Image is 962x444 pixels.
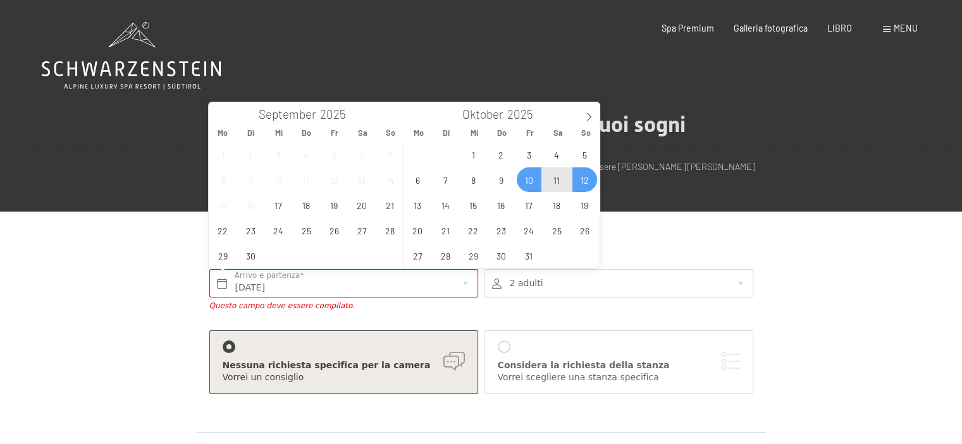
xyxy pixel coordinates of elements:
[350,167,374,192] span: September 13, 2025
[350,142,374,167] span: September 6, 2025
[405,243,430,268] span: Oktober 27, 2025
[827,23,852,33] a: LIBRO
[572,167,597,192] span: Oktober 12, 2025
[207,161,243,172] font: La vostra
[223,360,431,370] font: Nessuna richiesta specifica per la camera
[266,193,291,217] span: September 17, 2025
[238,218,263,243] span: September 23, 2025
[545,193,569,217] span: Oktober 18, 2025
[209,129,237,137] span: Mo
[517,142,541,167] span: Oktober 3, 2025
[545,142,569,167] span: Oktober 4, 2025
[517,243,541,268] span: Oktober 31, 2025
[348,129,376,137] span: Sa
[378,142,402,167] span: September 7, 2025
[433,167,458,192] span: Oktober 7, 2025
[498,360,670,370] font: Considera la richiesta della stanza
[489,142,514,167] span: Oktober 2, 2025
[266,167,291,192] span: September 10, 2025
[517,193,541,217] span: Oktober 17, 2025
[294,167,319,192] span: September 11, 2025
[433,218,458,243] span: Oktober 21, 2025
[572,218,597,243] span: Oktober 26, 2025
[322,167,347,192] span: September 12, 2025
[572,129,600,137] span: So
[223,372,304,382] font: Vorrei un consiglio
[544,129,572,137] span: Sa
[461,193,486,217] span: Oktober 15, 2025
[350,218,374,243] span: September 27, 2025
[461,218,486,243] span: Oktober 22, 2025
[378,218,402,243] span: September 28, 2025
[294,218,319,243] span: September 25, 2025
[489,193,514,217] span: Oktober 16, 2025
[238,243,263,268] span: September 30, 2025
[266,218,291,243] span: September 24, 2025
[293,129,321,137] span: Do
[322,142,347,167] span: September 5, 2025
[350,193,374,217] span: September 20, 2025
[433,243,458,268] span: Oktober 28, 2025
[316,107,358,121] input: Year
[489,167,514,192] span: Oktober 9, 2025
[404,129,432,137] span: Mo
[211,142,235,167] span: September 1, 2025
[489,243,514,268] span: Oktober 30, 2025
[259,109,316,121] span: September
[211,193,235,217] span: September 15, 2025
[294,193,319,217] span: September 18, 2025
[294,142,319,167] span: September 4, 2025
[516,129,544,137] span: Fr
[209,301,355,310] font: Questo campo deve essere compilato.
[322,218,347,243] span: September 26, 2025
[378,167,402,192] span: September 14, 2025
[265,129,293,137] span: Mi
[266,142,291,167] span: September 3, 2025
[498,372,659,382] font: Vorrei scegliere una stanza specifica
[461,167,486,192] span: Oktober 8, 2025
[405,167,430,192] span: Oktober 6, 2025
[662,23,714,33] a: Spa Premium
[572,193,597,217] span: Oktober 19, 2025
[405,218,430,243] span: Oktober 20, 2025
[211,243,235,268] span: September 29, 2025
[489,218,514,243] span: Oktober 23, 2025
[322,193,347,217] span: September 19, 2025
[488,129,516,137] span: Do
[545,167,569,192] span: Oktober 11, 2025
[572,142,597,167] span: Oktober 5, 2025
[503,107,545,121] input: Year
[376,129,404,137] span: So
[461,142,486,167] span: Oktober 1, 2025
[461,243,486,268] span: Oktober 29, 2025
[378,193,402,217] span: September 21, 2025
[238,167,263,192] span: September 9, 2025
[460,129,488,137] span: Mi
[321,129,348,137] span: Fr
[211,167,235,192] span: September 8, 2025
[211,218,235,243] span: September 22, 2025
[238,142,263,167] span: September 2, 2025
[238,193,263,217] span: September 16, 2025
[433,129,460,137] span: Di
[517,218,541,243] span: Oktober 24, 2025
[433,193,458,217] span: Oktober 14, 2025
[237,129,265,137] span: Di
[734,23,808,33] a: Galleria fotografica
[545,218,569,243] span: Oktober 25, 2025
[894,23,918,33] font: menu
[462,109,503,121] span: Oktober
[405,193,430,217] span: Oktober 13, 2025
